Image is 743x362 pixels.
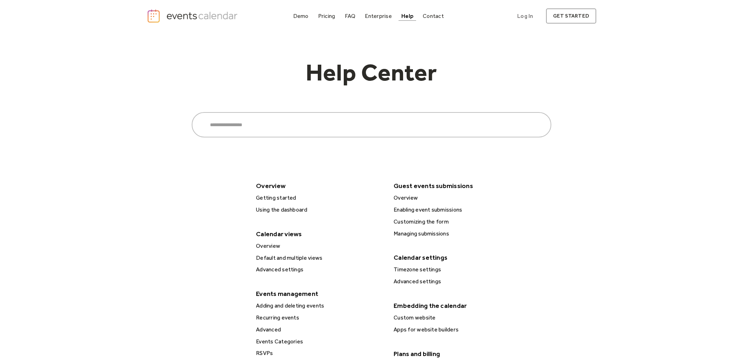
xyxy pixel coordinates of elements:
a: Enabling event submissions [391,205,523,214]
div: Contact [423,14,444,18]
a: Custom website [391,313,523,322]
a: Managing submissions [391,229,523,238]
div: RSVPs [254,349,385,358]
a: Apps for website builders [391,325,523,334]
div: Plans and billing [390,348,522,360]
a: Help [399,11,416,21]
a: Adding and deleting events [253,301,385,310]
div: Embedding the calendar [390,299,522,312]
div: Events Categories [254,337,385,346]
a: Pricing [315,11,338,21]
div: Timezone settings [392,265,523,274]
a: Enterprise [362,11,394,21]
div: Customizing the form [392,217,523,226]
a: Contact [420,11,447,21]
div: Apps for website builders [392,325,523,334]
a: Default and multiple views [253,253,385,263]
div: Adding and deleting events [254,301,385,310]
a: Advanced settings [253,265,385,274]
div: Overview [392,193,523,202]
a: Recurring events [253,313,385,322]
a: Getting started [253,193,385,202]
a: Events Categories [253,337,385,346]
div: Overview [254,241,385,251]
a: Log In [510,8,540,24]
div: Advanced [254,325,385,334]
div: Calendar views [252,228,384,240]
a: Advanced [253,325,385,334]
div: Overview [252,180,384,192]
div: Demo [293,14,309,18]
div: Custom website [392,313,523,322]
div: Managing submissions [392,229,523,238]
a: Advanced settings [391,277,523,286]
div: Enabling event submissions [392,205,523,214]
a: Customizing the form [391,217,523,226]
div: Calendar settings [390,251,522,264]
div: Default and multiple views [254,253,385,263]
h1: Help Center [273,60,470,91]
div: Help [401,14,413,18]
a: home [147,9,239,23]
a: Timezone settings [391,265,523,274]
a: FAQ [342,11,359,21]
div: Advanced settings [254,265,385,274]
a: Using the dashboard [253,205,385,214]
div: Recurring events [254,313,385,322]
a: Overview [391,193,523,202]
div: Advanced settings [392,277,523,286]
div: Getting started [254,193,385,202]
a: RSVPs [253,349,385,358]
a: Overview [253,241,385,251]
div: Enterprise [365,14,392,18]
div: Events management [252,287,384,300]
div: Using the dashboard [254,205,385,214]
a: Demo [290,11,311,21]
div: Pricing [318,14,335,18]
div: FAQ [345,14,356,18]
a: get started [546,8,596,24]
div: Guest events submissions [390,180,522,192]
